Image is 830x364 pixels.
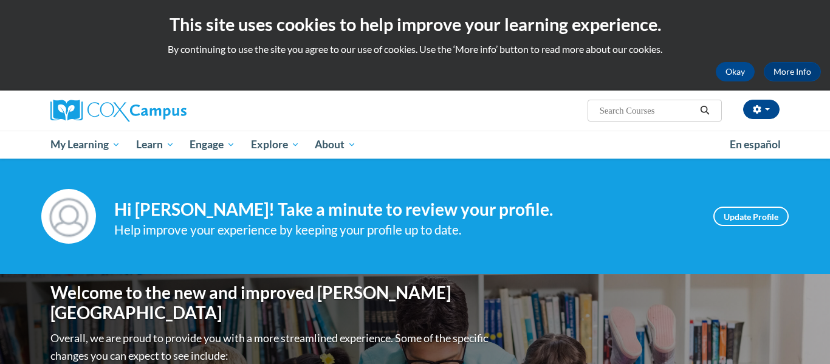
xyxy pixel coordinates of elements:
span: My Learning [50,137,120,152]
a: More Info [764,62,821,81]
img: Cox Campus [50,100,187,122]
h2: This site uses cookies to help improve your learning experience. [9,12,821,36]
div: Main menu [32,131,798,159]
div: Help improve your experience by keeping your profile up to date. [114,220,695,240]
a: Cox Campus [50,100,281,122]
a: My Learning [43,131,128,159]
a: Learn [128,131,182,159]
button: Account Settings [743,100,780,119]
a: En español [722,132,789,157]
h1: Welcome to the new and improved [PERSON_NAME][GEOGRAPHIC_DATA] [50,283,491,323]
p: By continuing to use the site you agree to our use of cookies. Use the ‘More info’ button to read... [9,43,821,56]
img: Profile Image [41,189,96,244]
button: Okay [716,62,755,81]
span: Engage [190,137,235,152]
a: About [307,131,365,159]
span: Explore [251,137,300,152]
span: About [315,137,356,152]
button: Search [696,103,714,118]
input: Search Courses [598,103,696,118]
a: Update Profile [713,207,789,226]
h4: Hi [PERSON_NAME]! Take a minute to review your profile. [114,199,695,220]
span: En español [730,138,781,151]
a: Engage [182,131,243,159]
span: Learn [136,137,174,152]
a: Explore [243,131,307,159]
